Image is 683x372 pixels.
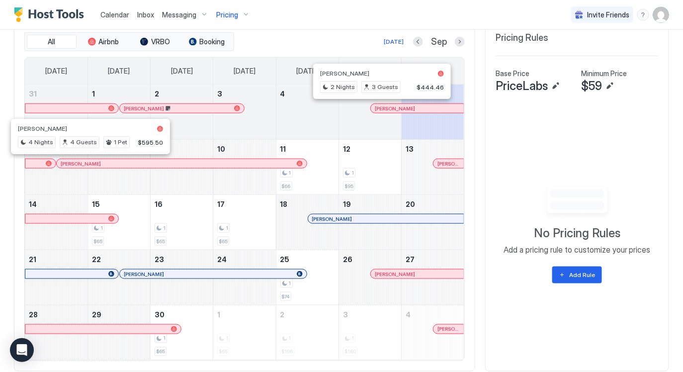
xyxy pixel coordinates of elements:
[25,195,87,213] a: September 14, 2025
[343,310,348,319] span: 3
[130,35,180,49] button: VRBO
[151,250,213,305] td: September 23, 2025
[402,305,464,324] a: October 4, 2025
[276,305,339,361] td: October 2, 2025
[534,183,620,222] div: Empty image
[87,305,150,361] td: September 29, 2025
[339,250,401,269] a: September 26, 2025
[406,255,415,264] span: 27
[10,338,34,362] div: Open Intercom Messenger
[92,90,95,98] span: 1
[552,267,602,283] button: Add Rule
[151,250,213,269] a: September 23, 2025
[163,225,166,231] span: 1
[213,85,275,103] a: September 3, 2025
[280,200,288,208] span: 18
[87,85,150,140] td: September 1, 2025
[312,216,460,222] div: [PERSON_NAME]
[431,36,447,48] span: Sep
[25,195,87,250] td: September 14, 2025
[406,200,415,208] span: 20
[217,255,227,264] span: 24
[417,84,444,91] span: $444.46
[339,305,401,324] a: October 3, 2025
[92,200,100,208] span: 15
[213,305,275,324] a: October 1, 2025
[280,310,285,319] span: 2
[375,105,415,112] span: [PERSON_NAME]
[217,200,225,208] span: 17
[213,250,275,269] a: September 24, 2025
[412,58,454,85] a: Saturday
[29,200,37,208] span: 14
[280,145,286,153] span: 11
[137,9,154,20] a: Inbox
[282,293,290,300] span: $74
[581,79,602,93] span: $59
[213,305,276,361] td: October 1, 2025
[406,310,411,319] span: 4
[100,225,103,231] span: 1
[276,140,339,195] td: September 11, 2025
[163,335,166,342] span: 1
[25,305,87,361] td: September 28, 2025
[25,85,87,103] a: August 31, 2025
[24,32,234,51] div: tab-group
[25,250,87,305] td: September 21, 2025
[213,195,276,250] td: September 17, 2025
[219,238,228,245] span: $65
[161,58,203,85] a: Tuesday
[496,79,548,93] span: PriceLabs
[349,58,391,85] a: Friday
[437,326,460,333] span: [PERSON_NAME]
[276,140,339,158] a: September 11, 2025
[18,125,67,132] span: [PERSON_NAME]
[171,67,193,76] span: [DATE]
[496,32,548,44] span: Pricing Rules
[48,37,56,46] span: All
[343,200,351,208] span: 19
[343,255,352,264] span: 26
[88,250,150,269] a: September 22, 2025
[124,105,164,112] span: [PERSON_NAME]
[339,140,401,195] td: September 12, 2025
[151,140,213,158] a: September 9, 2025
[70,138,97,147] span: 4 Guests
[182,35,232,49] button: Booking
[217,145,225,153] span: 10
[276,305,339,324] a: October 2, 2025
[151,305,213,324] a: September 30, 2025
[534,226,620,241] span: No Pricing Rules
[124,271,164,278] span: [PERSON_NAME]
[100,10,129,19] span: Calendar
[25,140,87,158] a: September 7, 2025
[25,305,87,324] a: September 28, 2025
[14,7,88,22] div: Host Tools Logo
[87,250,150,305] td: September 22, 2025
[151,85,213,140] td: September 2, 2025
[151,305,213,361] td: September 30, 2025
[79,35,128,49] button: Airbnb
[604,80,616,92] button: Edit
[581,69,627,78] span: Minimum Price
[351,170,354,176] span: 1
[151,195,213,213] a: September 16, 2025
[138,139,163,146] span: $595.50
[276,195,339,250] td: September 18, 2025
[217,90,222,98] span: 3
[162,10,196,19] span: Messaging
[402,140,464,195] td: September 13, 2025
[282,183,291,189] span: $66
[61,161,303,167] div: [PERSON_NAME]
[45,67,67,76] span: [DATE]
[496,69,529,78] span: Base Price
[92,310,101,319] span: 29
[384,37,404,46] div: [DATE]
[339,140,401,158] a: September 12, 2025
[25,250,87,269] a: September 21, 2025
[437,161,460,167] span: [PERSON_NAME]
[108,67,130,76] span: [DATE]
[151,85,213,103] a: September 2, 2025
[276,250,339,269] a: September 25, 2025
